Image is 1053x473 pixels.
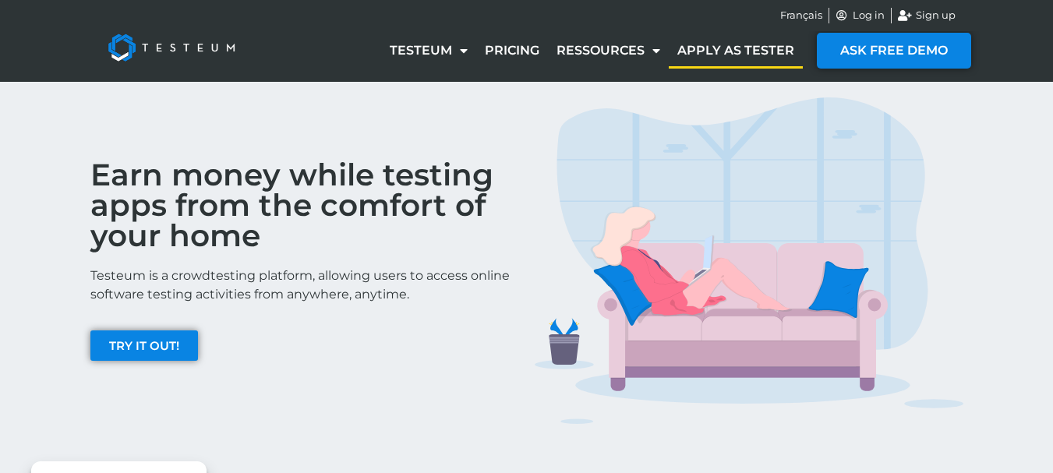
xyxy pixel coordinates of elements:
[109,340,179,351] span: TRY IT OUT!
[836,8,885,23] a: Log in
[476,33,548,69] a: Pricing
[535,97,963,425] img: TESTERS IMG 1
[849,8,885,23] span: Log in
[90,330,198,361] a: TRY IT OUT!
[90,160,519,251] h2: Earn money while testing apps from the comfort of your home
[669,33,803,69] a: Apply as tester
[817,33,971,69] a: ASK FREE DEMO
[548,33,669,69] a: Ressources
[840,44,948,57] span: ASK FREE DEMO
[90,267,519,304] p: Testeum is a crowdtesting platform, allowing users to access online software testing activities f...
[90,16,253,79] img: Testeum Logo - Application crowdtesting platform
[912,8,956,23] span: Sign up
[381,33,803,69] nav: Menu
[381,33,476,69] a: Testeum
[898,8,956,23] a: Sign up
[780,8,822,23] a: Français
